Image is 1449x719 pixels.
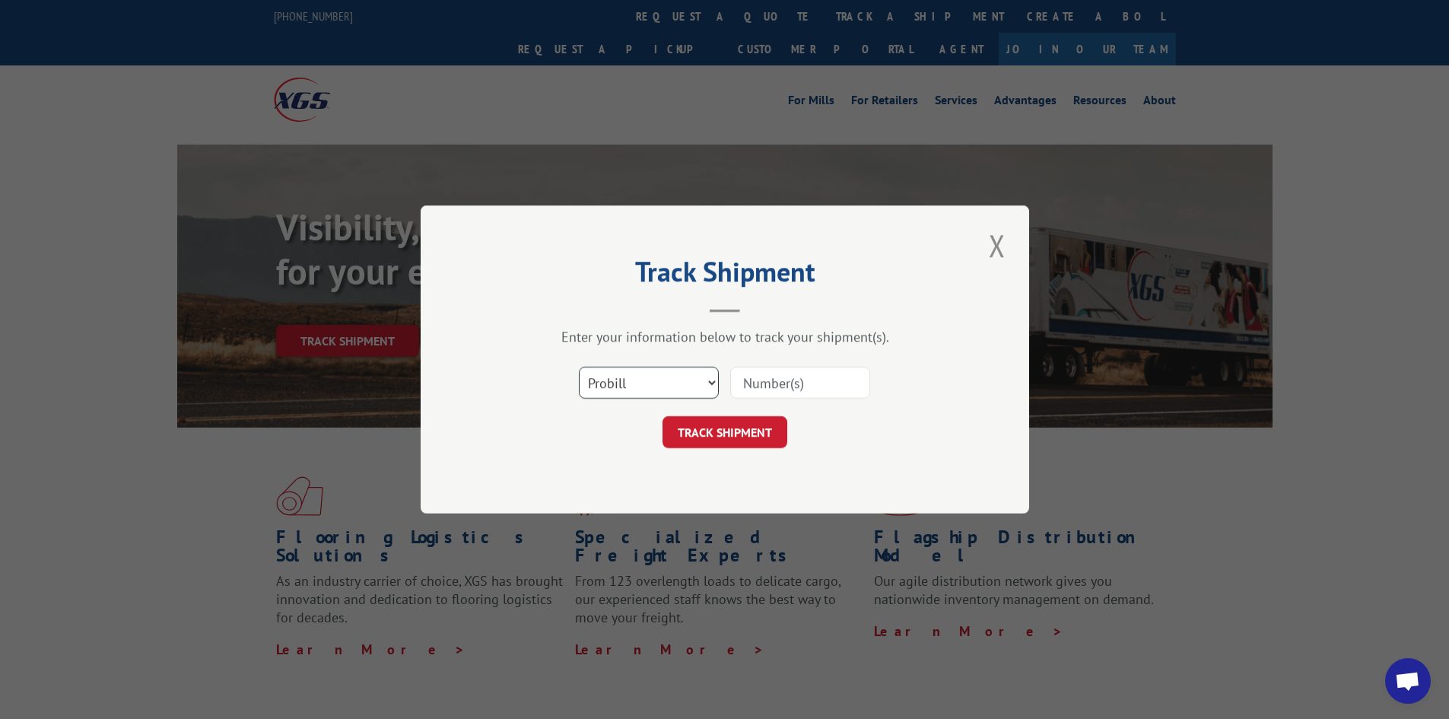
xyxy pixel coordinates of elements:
[1385,658,1431,704] a: Open chat
[497,328,953,345] div: Enter your information below to track your shipment(s).
[984,224,1010,266] button: Close modal
[497,261,953,290] h2: Track Shipment
[663,416,787,448] button: TRACK SHIPMENT
[730,367,870,399] input: Number(s)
